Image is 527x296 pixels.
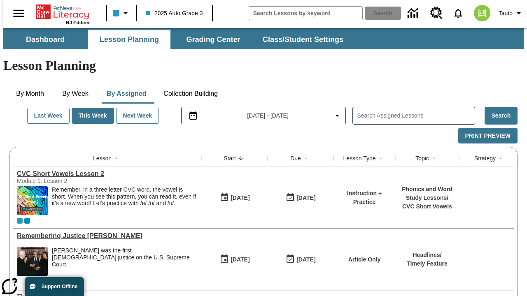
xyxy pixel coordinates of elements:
[399,202,455,211] p: CVC Short Vowels
[231,193,250,203] div: [DATE]
[17,232,198,240] a: Remembering Justice O'Connor, Lessons
[7,1,31,25] button: Open side menu
[27,108,70,124] button: Last Week
[185,111,343,120] button: Select the date range menu item
[290,154,301,162] div: Due
[3,58,524,73] h1: Lesson Planning
[157,84,224,104] button: Collection Building
[231,254,250,265] div: [DATE]
[448,2,469,24] a: Notifications
[52,247,198,268] div: [PERSON_NAME] was the first [DEMOGRAPHIC_DATA] justice on the U.S. Supreme Court.
[485,107,518,125] button: Search
[36,3,89,25] div: Home
[399,185,455,202] p: Phonics and Word Study Lessons /
[495,6,527,21] button: Profile/Settings
[17,170,198,178] a: CVC Short Vowels Lesson 2, Lessons
[236,153,246,163] button: Sort
[429,153,439,163] button: Sort
[36,4,89,20] a: Home
[283,190,318,206] button: 10/02/25: Last day the lesson can be accessed
[249,7,362,20] input: search field
[72,108,114,124] button: This Week
[3,28,524,49] div: SubNavbar
[407,251,448,259] p: Headlines /
[376,153,386,163] button: Sort
[17,178,140,184] div: Module 1: Lesson 2
[263,35,343,44] span: Class/Student Settings
[17,218,23,224] div: Current Class
[88,30,170,49] button: Lesson Planning
[186,35,240,44] span: Grading Center
[100,84,153,104] button: By Assigned
[17,170,198,178] div: CVC Short Vowels Lesson 2
[415,154,429,162] div: Topic
[3,30,351,49] div: SubNavbar
[296,193,315,203] div: [DATE]
[458,128,518,144] button: Print Preview
[217,190,252,206] button: 10/02/25: First time the lesson was available
[256,30,350,49] button: Class/Student Settings
[100,35,159,44] span: Lesson Planning
[172,30,254,49] button: Grading Center
[55,84,96,104] button: By Week
[52,186,198,207] p: Remember, in a three letter CVC word, the vowel is short. When you see this pattern, you can read...
[17,186,48,215] img: CVC Short Vowels Lesson 2.
[93,154,112,162] div: Lesson
[332,111,342,120] svg: Collapse Date Range Filter
[338,189,391,206] p: Instruction + Practice
[474,154,496,162] div: Strategy
[296,254,315,265] div: [DATE]
[217,252,252,267] button: 10/02/25: First time the lesson was available
[425,2,448,24] a: Resource Center, Will open in new tab
[301,153,311,163] button: Sort
[247,111,289,120] span: [DATE] - [DATE]
[42,284,77,289] span: Support Offline
[343,154,375,162] div: Lesson Type
[146,9,203,18] span: 2025 Auto Grade 3
[17,247,48,276] img: Chief Justice Warren Burger, wearing a black robe, holds up his right hand and faces Sandra Day O...
[283,252,318,267] button: 10/02/25: Last day the lesson can be accessed
[116,108,159,124] button: Next Week
[24,218,30,224] div: OL 2025 Auto Grade 4
[348,255,381,264] p: Article Only
[66,20,89,25] span: NJ Edition
[357,110,474,122] input: Search Assigned Lessons
[469,2,495,24] button: Select a new avatar
[17,232,198,240] div: Remembering Justice O'Connor
[4,30,86,49] button: Dashboard
[52,186,198,215] div: Remember, in a three letter CVC word, the vowel is short. When you see this pattern, you can read...
[403,2,425,25] a: Data Center
[112,153,121,163] button: Sort
[26,35,65,44] span: Dashboard
[474,5,490,21] img: avatar image
[496,153,506,163] button: Sort
[407,259,448,268] p: Timely Feature
[25,277,84,296] button: Support Offline
[499,9,513,18] span: Tauto
[9,84,51,104] button: By Month
[52,247,198,276] div: Sandra Day O'Connor was the first female justice on the U.S. Supreme Court.
[224,154,236,162] div: Start
[110,6,134,21] button: Class color is light blue. Change class color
